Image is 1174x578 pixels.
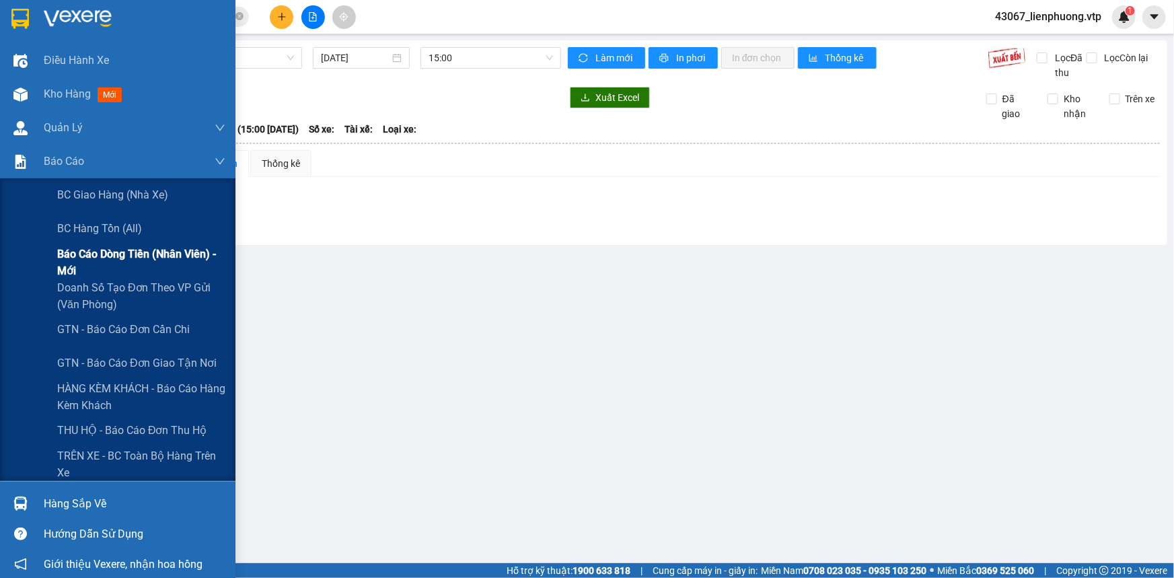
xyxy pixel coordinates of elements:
[13,30,31,64] img: logo
[507,563,630,578] span: Hỗ trợ kỹ thuật:
[1128,6,1132,15] span: 1
[573,565,630,576] strong: 1900 633 818
[13,155,28,169] img: solution-icon
[103,94,124,113] span: Nơi nhận:
[35,22,109,72] strong: CÔNG TY TNHH [GEOGRAPHIC_DATA] 214 QL13 - P.26 - Q.BÌNH THẠNH - TP HCM 1900888606
[721,47,795,69] button: In đơn chọn
[659,53,671,64] span: printer
[11,9,29,29] img: logo-vxr
[57,447,225,481] span: TRÊN XE - BC toàn bộ hàng trên xe
[270,5,293,29] button: plus
[14,558,27,571] span: notification
[135,94,187,109] span: PV [PERSON_NAME]
[930,568,934,573] span: ⚪️
[13,94,28,113] span: Nơi gửi:
[649,47,718,69] button: printerIn phơi
[332,5,356,29] button: aim
[1148,11,1161,23] span: caret-down
[200,122,299,137] span: Chuyến: (15:00 [DATE])
[579,53,590,64] span: sync
[57,422,207,439] span: THU HỘ - Báo cáo đơn thu hộ
[809,53,820,64] span: bar-chart
[984,8,1112,25] span: 43067_lienphuong.vtp
[429,48,553,68] span: 15:00
[44,87,91,100] span: Kho hàng
[676,50,707,65] span: In phơi
[57,220,142,237] span: BC hàng tồn (all)
[44,524,225,544] div: Hướng dẫn sử dụng
[568,47,645,69] button: syncLàm mới
[653,563,758,578] span: Cung cấp máy in - giấy in:
[215,156,225,167] span: down
[57,246,225,279] span: Báo cáo dòng tiền (nhân viên) - mới
[57,321,190,338] span: GTN - Báo cáo đơn cần chi
[937,563,1034,578] span: Miền Bắc
[1118,11,1130,23] img: icon-new-feature
[1120,92,1161,106] span: Trên xe
[1050,50,1086,80] span: Lọc Đã thu
[1099,566,1109,575] span: copyright
[1044,563,1046,578] span: |
[803,565,926,576] strong: 0708 023 035 - 0935 103 250
[1142,5,1166,29] button: caret-down
[14,528,27,540] span: question-circle
[135,50,190,61] span: BD08250220
[383,122,416,137] span: Loại xe:
[128,61,190,71] span: 17:47:51 [DATE]
[44,153,84,170] span: Báo cáo
[997,92,1037,121] span: Đã giao
[57,186,168,203] span: BC giao hàng (nhà xe)
[44,52,109,69] span: Điều hành xe
[1099,50,1150,65] span: Lọc Còn lại
[321,50,390,65] input: 12/08/2025
[308,12,318,22] span: file-add
[13,497,28,511] img: warehouse-icon
[13,121,28,135] img: warehouse-icon
[301,5,325,29] button: file-add
[44,119,83,136] span: Quản Lý
[826,50,866,65] span: Thống kê
[988,47,1026,69] img: 9k=
[13,54,28,68] img: warehouse-icon
[57,279,225,313] span: Doanh số tạo đơn theo VP gửi (văn phòng)
[57,380,225,414] span: HÀNG KÈM KHÁCH - Báo cáo hàng kèm khách
[309,122,334,137] span: Số xe:
[44,556,203,573] span: Giới thiệu Vexere, nhận hoa hồng
[976,565,1034,576] strong: 0369 525 060
[640,563,643,578] span: |
[1126,6,1135,15] sup: 1
[235,11,244,24] span: close-circle
[339,12,348,22] span: aim
[277,12,287,22] span: plus
[57,355,217,371] span: GTN - Báo cáo đơn giao tận nơi
[344,122,373,137] span: Tài xế:
[44,494,225,514] div: Hàng sắp về
[235,12,244,20] span: close-circle
[798,47,877,69] button: bar-chartThống kê
[215,122,225,133] span: down
[570,87,650,108] button: downloadXuất Excel
[13,87,28,102] img: warehouse-icon
[595,50,634,65] span: Làm mới
[98,87,122,102] span: mới
[46,81,156,91] strong: BIÊN NHẬN GỬI HÀNG HOÁ
[262,156,300,171] div: Thống kê
[1058,92,1099,121] span: Kho nhận
[761,563,926,578] span: Miền Nam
